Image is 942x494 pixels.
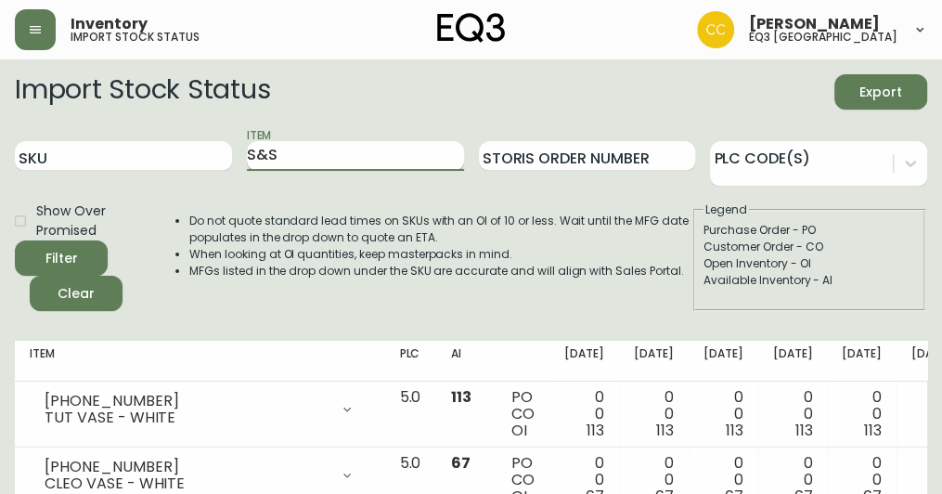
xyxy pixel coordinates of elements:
[794,420,812,441] span: 113
[189,246,691,263] li: When looking at OI quantities, keep masterpacks in mind.
[834,74,927,110] button: Export
[45,409,329,426] div: TUT VASE - WHITE
[703,222,915,239] div: Purchase Order - PO
[436,341,497,382] th: AI
[634,389,674,439] div: 0 0
[511,389,535,439] div: PO CO
[656,420,674,441] span: 113
[697,11,734,48] img: e5ae74ce19ac3445ee91f352311dd8f4
[30,389,369,430] div: [PHONE_NUMBER]TUT VASE - WHITE
[564,389,604,439] div: 0 0
[30,276,123,311] button: Clear
[15,240,108,276] button: Filter
[437,13,506,43] img: logo
[15,74,270,110] h2: Import Stock Status
[703,255,915,272] div: Open Inventory - OI
[45,282,108,305] span: Clear
[703,272,915,289] div: Available Inventory - AI
[451,452,471,474] span: 67
[842,389,882,439] div: 0 0
[549,341,619,382] th: [DATE]
[749,32,897,43] h5: eq3 [GEOGRAPHIC_DATA]
[849,81,912,104] span: Export
[384,341,436,382] th: PLC
[451,386,471,408] span: 113
[757,341,827,382] th: [DATE]
[703,201,749,218] legend: Legend
[703,239,915,255] div: Customer Order - CO
[511,420,527,441] span: OI
[864,420,882,441] span: 113
[827,341,897,382] th: [DATE]
[15,341,384,382] th: Item
[189,263,691,279] li: MFGs listed in the drop down under the SKU are accurate and will align with Sales Portal.
[619,341,689,382] th: [DATE]
[45,459,329,475] div: [PHONE_NUMBER]
[587,420,604,441] span: 113
[689,341,758,382] th: [DATE]
[189,213,691,246] li: Do not quote standard lead times on SKUs with an OI of 10 or less. Wait until the MFG date popula...
[45,475,329,492] div: CLEO VASE - WHITE
[45,247,78,270] div: Filter
[772,389,812,439] div: 0 0
[703,389,743,439] div: 0 0
[71,32,200,43] h5: import stock status
[45,393,329,409] div: [PHONE_NUMBER]
[71,17,148,32] span: Inventory
[384,382,436,448] td: 5.0
[749,17,880,32] span: [PERSON_NAME]
[36,201,137,240] span: Show Over Promised
[726,420,743,441] span: 113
